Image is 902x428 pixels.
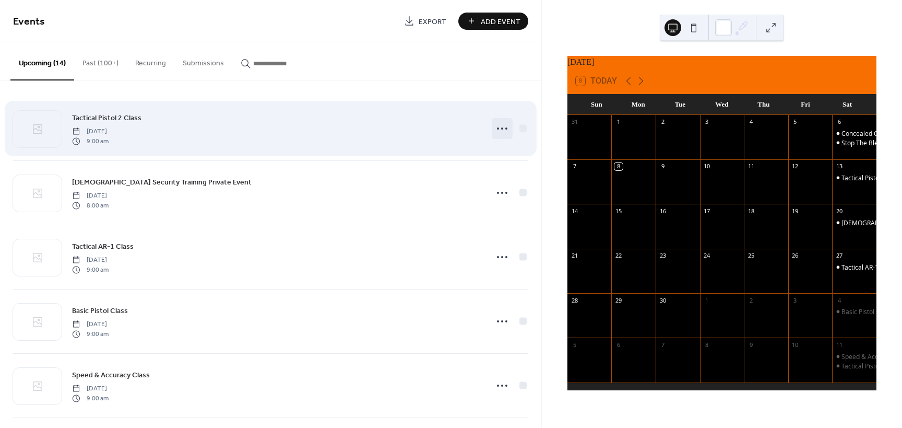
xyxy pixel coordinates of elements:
div: 3 [791,296,799,304]
div: Tactical AR-1 Class [841,263,896,272]
span: [DATE] [72,256,109,265]
div: Wed [701,94,743,115]
a: Export [396,13,454,30]
div: 12 [791,163,799,170]
div: 6 [614,341,622,349]
div: Thu [743,94,785,115]
div: 1 [703,296,711,304]
div: 27 [835,252,843,260]
div: 4 [835,296,843,304]
span: [DATE] [72,127,109,136]
a: Tactical AR-1 Class [72,240,134,252]
div: Tactical AR-1 Class [832,263,876,272]
span: 9:00 am [72,265,109,274]
div: Speed & Accuracy Class [832,352,876,361]
span: [DATE] [72,320,109,329]
div: 23 [659,252,667,260]
div: 11 [747,163,755,170]
div: 5 [571,341,578,349]
div: 25 [747,252,755,260]
span: [DEMOGRAPHIC_DATA] Security Training Private Event [72,177,252,188]
button: Upcoming (14) [10,42,74,80]
div: 17 [703,207,711,215]
div: 15 [614,207,622,215]
a: Basic Pistol Class [72,305,128,317]
div: 7 [659,341,667,349]
div: 20 [835,207,843,215]
div: 13 [835,163,843,170]
span: [DATE] [72,384,109,394]
div: 5 [791,118,799,126]
div: Basic Pistol Class [832,307,876,316]
div: Concealed Carry Class / Please check prerequisite [832,129,876,138]
span: 9:00 am [72,394,109,403]
div: 14 [571,207,578,215]
span: Events [13,11,45,32]
div: 18 [747,207,755,215]
div: 22 [614,252,622,260]
div: 6 [835,118,843,126]
span: Tactical AR-1 Class [72,241,134,252]
div: 11 [835,341,843,349]
div: 26 [791,252,799,260]
div: Mon [618,94,659,115]
div: 8 [614,163,622,170]
div: 29 [614,296,622,304]
div: Church Security Training Private Event [832,218,876,227]
div: 16 [659,207,667,215]
span: [DATE] [72,191,109,201]
div: 7 [571,163,578,170]
button: Past (100+) [74,42,127,79]
span: Speed & Accuracy Class [72,370,150,381]
div: 9 [659,163,667,170]
div: Tactical Pistol 2 Class [832,173,876,182]
div: 9 [747,341,755,349]
span: Tactical Pistol 2 Class [72,113,141,124]
div: 2 [747,296,755,304]
div: 24 [703,252,711,260]
a: Tactical Pistol 2 Class [72,112,141,124]
span: Add Event [481,16,520,27]
button: Submissions [174,42,232,79]
div: 8 [703,341,711,349]
div: 21 [571,252,578,260]
span: 8:00 am [72,201,109,210]
button: Add Event [458,13,528,30]
span: 9:00 am [72,329,109,339]
div: 2 [659,118,667,126]
div: Fri [785,94,826,115]
div: 10 [791,341,799,349]
div: 10 [703,163,711,170]
span: Basic Pistol Class [72,306,128,317]
div: 31 [571,118,578,126]
div: [DATE] [567,56,876,68]
div: 1 [614,118,622,126]
a: Speed & Accuracy Class [72,369,150,381]
div: Sat [826,94,868,115]
div: 30 [659,296,667,304]
div: 28 [571,296,578,304]
div: Tactical Pistol 1 Class [832,362,876,371]
span: Export [419,16,446,27]
span: 9:00 am [72,136,109,146]
div: Basic Pistol Class [841,307,892,316]
div: Stop The Bleed Class [832,138,876,147]
div: 19 [791,207,799,215]
button: Recurring [127,42,174,79]
a: [DEMOGRAPHIC_DATA] Security Training Private Event [72,176,252,188]
div: Sun [576,94,618,115]
div: 3 [703,118,711,126]
div: Tue [659,94,701,115]
div: 4 [747,118,755,126]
